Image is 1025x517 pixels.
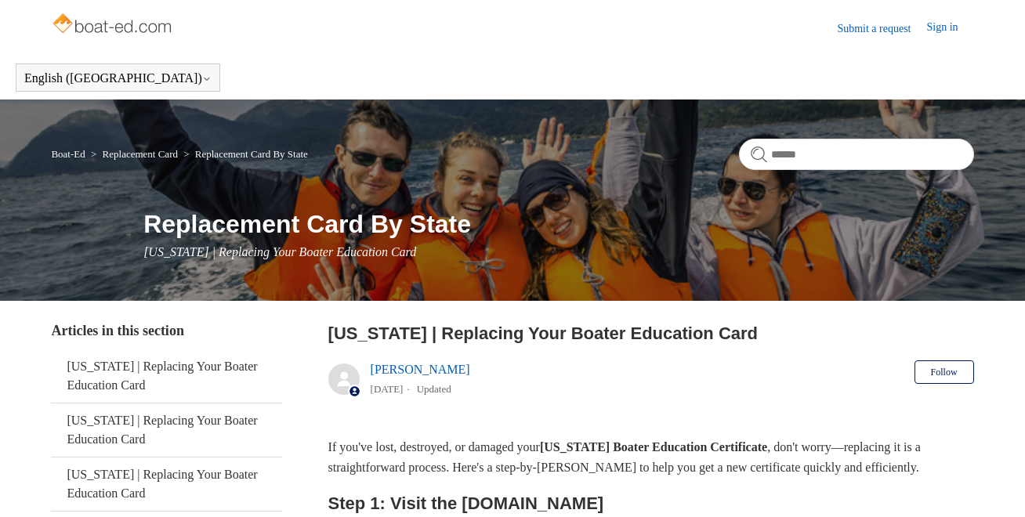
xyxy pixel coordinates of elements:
time: 05/22/2024, 10:41 [371,383,404,395]
a: Submit a request [837,20,926,37]
img: Boat-Ed Help Center home page [51,9,176,41]
a: Replacement Card [103,148,178,160]
a: Sign in [927,19,974,38]
h2: Step 1: Visit the [DOMAIN_NAME] [328,490,974,517]
a: Replacement Card By State [195,148,308,160]
li: Updated [417,383,451,395]
span: [US_STATE] | Replacing Your Boater Education Card [143,245,416,258]
span: Articles in this section [51,323,183,338]
a: [US_STATE] | Replacing Your Boater Education Card [51,403,281,457]
button: Follow Article [915,360,974,384]
p: If you've lost, destroyed, or damaged your , don't worry—replacing it is a straightforward proces... [328,437,974,477]
strong: [US_STATE] Boater Education Certificate [540,440,767,454]
h2: Maryland | Replacing Your Boater Education Card [328,320,974,346]
li: Boat-Ed [51,148,88,160]
a: [US_STATE] | Replacing Your Boater Education Card [51,457,281,511]
a: [US_STATE] | Replacing Your Boater Education Card [51,349,281,403]
li: Replacement Card By State [180,148,308,160]
button: English ([GEOGRAPHIC_DATA]) [24,71,212,85]
h1: Replacement Card By State [143,205,973,243]
div: Chat Support [924,465,1014,505]
input: Search [739,139,974,170]
li: Replacement Card [88,148,180,160]
a: [PERSON_NAME] [371,363,470,376]
a: Boat-Ed [51,148,85,160]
